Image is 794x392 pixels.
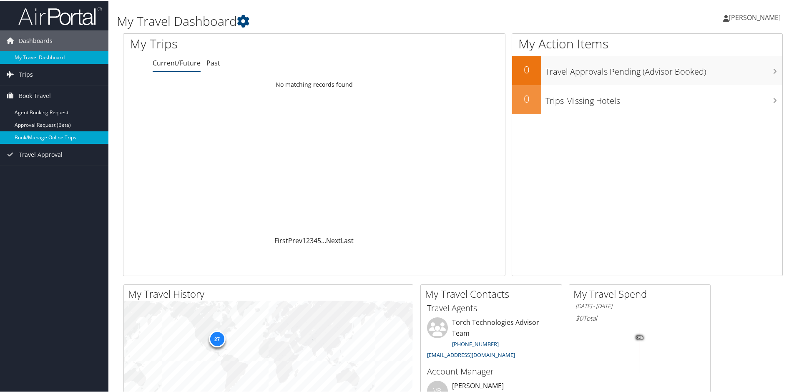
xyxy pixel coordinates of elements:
a: 0Travel Approvals Pending (Advisor Booked) [512,55,782,84]
a: Next [326,235,341,244]
a: 3 [310,235,314,244]
h2: My Travel Contacts [425,286,562,300]
span: Dashboards [19,30,53,50]
a: [PHONE_NUMBER] [452,339,499,347]
a: First [274,235,288,244]
h2: My Travel Spend [573,286,710,300]
h3: Trips Missing Hotels [545,90,782,106]
div: 27 [209,330,225,347]
h6: Total [575,313,704,322]
span: Travel Approval [19,143,63,164]
h6: [DATE] - [DATE] [575,302,704,309]
span: $0 [575,313,583,322]
tspan: 0% [636,334,643,339]
td: No matching records found [123,76,505,91]
h1: My Action Items [512,34,782,52]
a: Last [341,235,354,244]
h3: Account Manager [427,365,555,377]
h3: Travel Approvals Pending (Advisor Booked) [545,61,782,77]
span: Trips [19,63,33,84]
span: Book Travel [19,85,51,106]
a: Prev [288,235,302,244]
li: Torch Technologies Advisor Team [423,317,560,361]
a: Past [206,58,220,67]
a: [EMAIL_ADDRESS][DOMAIN_NAME] [427,350,515,358]
h2: My Travel History [128,286,413,300]
h1: My Travel Dashboard [117,12,565,29]
a: 4 [314,235,317,244]
span: [PERSON_NAME] [729,12,781,21]
h2: 0 [512,62,541,76]
a: [PERSON_NAME] [723,4,789,29]
h3: Travel Agents [427,302,555,313]
a: 5 [317,235,321,244]
a: Current/Future [153,58,201,67]
h1: My Trips [130,34,340,52]
a: 1 [302,235,306,244]
span: … [321,235,326,244]
a: 2 [306,235,310,244]
h2: 0 [512,91,541,105]
img: airportal-logo.png [18,5,102,25]
a: 0Trips Missing Hotels [512,84,782,113]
